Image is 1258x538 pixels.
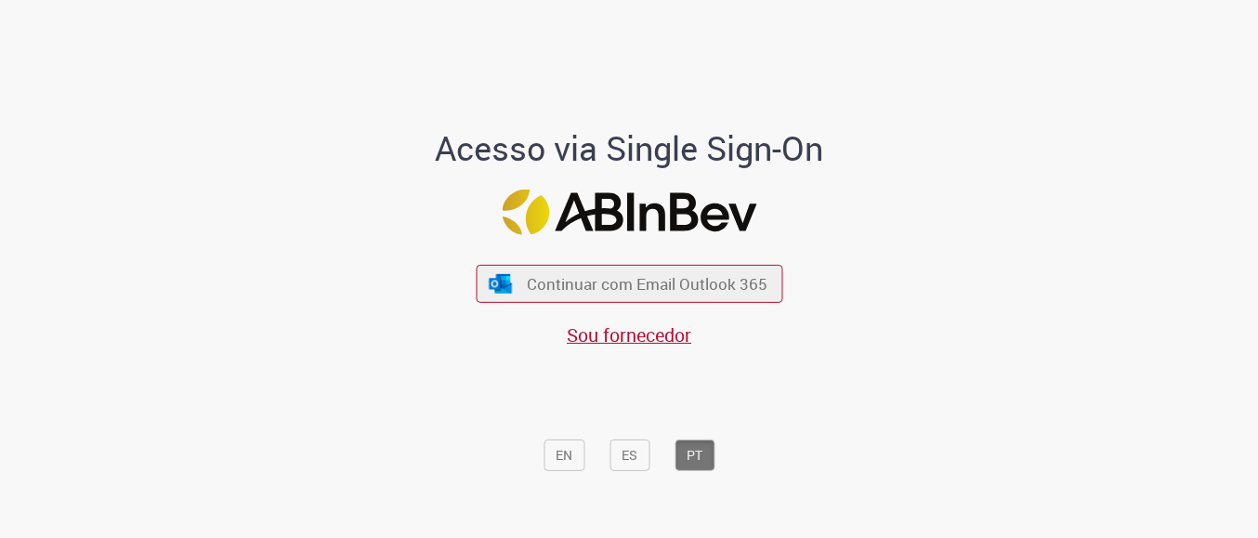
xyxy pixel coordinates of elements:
button: ícone Azure/Microsoft 360 Continuar com Email Outlook 365 [476,265,782,303]
button: EN [544,440,584,471]
button: PT [675,440,714,471]
a: Sou fornecedor [567,322,691,348]
img: ícone Azure/Microsoft 360 [488,274,514,294]
h1: Acesso via Single Sign-On [372,130,887,167]
img: Logo ABInBev [502,190,756,235]
span: Continuar com Email Outlook 365 [527,273,767,295]
button: ES [609,440,649,471]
